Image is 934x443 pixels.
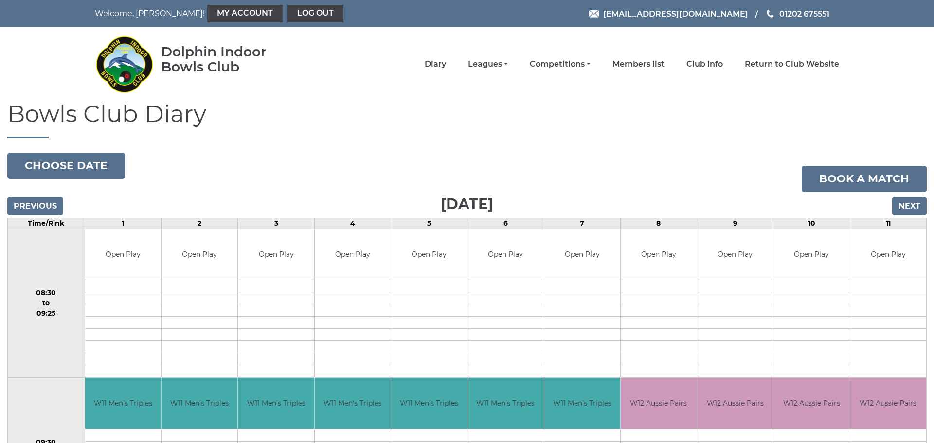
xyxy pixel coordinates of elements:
td: 2 [162,218,238,229]
td: W11 Men's Triples [467,378,543,429]
td: Open Play [391,229,467,280]
input: Next [892,197,927,215]
span: 01202 675551 [779,9,829,18]
td: 11 [850,218,926,229]
td: 7 [544,218,620,229]
a: Competitions [530,59,591,70]
td: 8 [620,218,697,229]
td: Open Play [315,229,391,280]
td: 08:30 to 09:25 [8,229,85,378]
img: Dolphin Indoor Bowls Club [95,30,153,98]
span: [EMAIL_ADDRESS][DOMAIN_NAME] [603,9,748,18]
td: 1 [85,218,161,229]
td: W11 Men's Triples [162,378,237,429]
td: W12 Aussie Pairs [773,378,849,429]
td: W11 Men's Triples [238,378,314,429]
h1: Bowls Club Diary [7,101,927,138]
img: Email [589,10,599,18]
td: Open Play [467,229,543,280]
a: Email [EMAIL_ADDRESS][DOMAIN_NAME] [589,8,748,20]
td: W12 Aussie Pairs [621,378,697,429]
td: 9 [697,218,773,229]
nav: Welcome, [PERSON_NAME]! [95,5,396,22]
img: Phone us [767,10,773,18]
a: Book a match [802,166,927,192]
td: W12 Aussie Pairs [850,378,926,429]
td: W11 Men's Triples [391,378,467,429]
td: Open Play [621,229,697,280]
td: W12 Aussie Pairs [697,378,773,429]
div: Dolphin Indoor Bowls Club [161,44,298,74]
a: Return to Club Website [745,59,839,70]
a: Phone us 01202 675551 [765,8,829,20]
td: 4 [314,218,391,229]
a: Club Info [686,59,723,70]
td: Open Play [697,229,773,280]
td: Open Play [773,229,849,280]
td: W11 Men's Triples [315,378,391,429]
td: 10 [773,218,850,229]
a: Log out [287,5,343,22]
td: Open Play [162,229,237,280]
td: Open Play [85,229,161,280]
td: Time/Rink [8,218,85,229]
td: Open Play [238,229,314,280]
td: Open Play [544,229,620,280]
td: Open Play [850,229,926,280]
td: W11 Men's Triples [85,378,161,429]
td: 5 [391,218,467,229]
a: Members list [612,59,665,70]
a: Diary [425,59,446,70]
td: 3 [238,218,314,229]
button: Choose date [7,153,125,179]
td: 6 [467,218,544,229]
input: Previous [7,197,63,215]
td: W11 Men's Triples [544,378,620,429]
a: Leagues [468,59,508,70]
a: My Account [207,5,283,22]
